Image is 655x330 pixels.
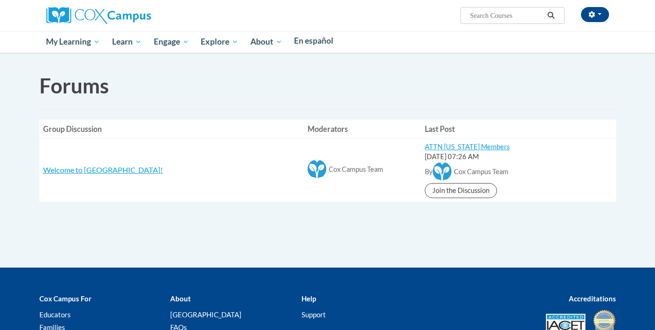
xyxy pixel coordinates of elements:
[39,73,109,98] span: Forums
[547,12,555,19] i: 
[569,294,616,303] b: Accreditations
[46,11,151,19] a: Cox Campus
[425,143,510,151] a: ATTN [US_STATE] Members
[32,31,623,53] div: Main menu
[425,124,455,133] span: Last Post
[170,294,191,303] b: About
[201,36,238,47] span: Explore
[106,31,148,53] a: Learn
[308,124,348,133] span: Moderators
[195,31,244,53] a: Explore
[433,162,452,181] img: Cox Campus Team
[250,36,282,47] span: About
[148,31,195,53] a: Engage
[469,10,544,21] input: Search Courses
[425,152,612,162] div: [DATE] 07:26 AM
[288,31,340,51] a: En español
[112,36,142,47] span: Learn
[154,36,189,47] span: Engage
[544,10,558,21] button: Search
[454,168,508,176] span: Cox Campus Team
[425,183,497,198] a: Join the Discussion
[170,310,241,319] a: [GEOGRAPHIC_DATA]
[301,310,326,319] a: Support
[43,165,163,174] a: Welcome to [GEOGRAPHIC_DATA]!
[294,36,333,46] span: En español
[46,36,100,47] span: My Learning
[425,168,433,176] span: By
[308,160,326,178] img: Cox Campus Team
[329,165,383,173] span: Cox Campus Team
[301,294,316,303] b: Help
[46,7,151,24] img: Cox Campus
[39,294,91,303] b: Cox Campus For
[581,7,609,22] button: Account Settings
[244,31,288,53] a: About
[43,124,102,133] span: Group Discussion
[39,310,71,319] a: Educators
[40,31,106,53] a: My Learning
